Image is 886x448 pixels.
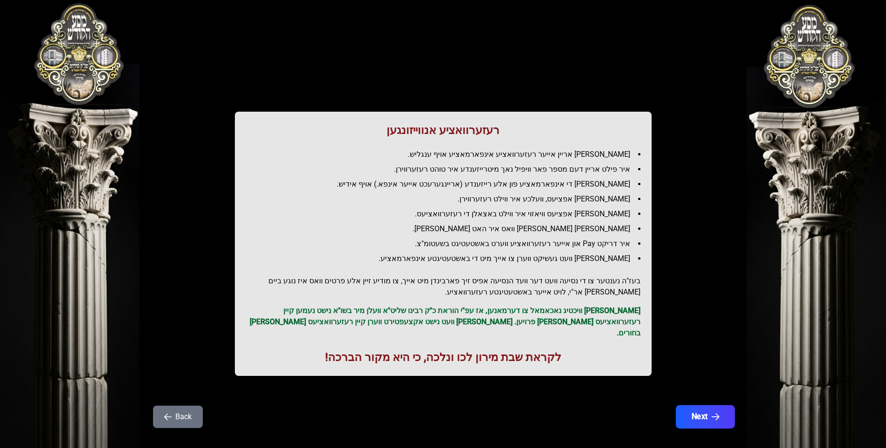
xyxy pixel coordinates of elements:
[253,238,640,249] li: איר דריקט Pay און אייער רעזערוואציע ווערט באשטעטיגט בשעטומ"צ.
[253,253,640,264] li: [PERSON_NAME] וועט געשיקט ווערן צו אייך מיט די באשטעטיגטע אינפארמאציע.
[246,305,640,339] p: [PERSON_NAME] וויכטיג נאכאמאל צו דערמאנען, אז עפ"י הוראת כ"ק רבינו שליט"א וועלן מיר בשו"א נישט נע...
[153,406,203,428] button: Back
[253,194,640,205] li: [PERSON_NAME] אפציעס, וועלכע איר ווילט רעזערווירן.
[675,405,734,428] button: Next
[253,208,640,220] li: [PERSON_NAME] אפציעס וויאזוי איר ווילט באצאלן די רעזערוואציעס.
[253,164,640,175] li: איר פילט אריין דעם מספר פאר וויפיל נאך מיטרייזענדע איר טוהט רעזערווירן.
[253,223,640,234] li: [PERSON_NAME] [PERSON_NAME] וואס איר האט [PERSON_NAME].
[253,179,640,190] li: [PERSON_NAME] די אינפארמאציע פון אלע רייזענדע (אריינגערעכט אייער אינפא.) אויף אידיש.
[253,149,640,160] li: [PERSON_NAME] אריין אייער רעזערוואציע אינפארמאציע אויף ענגליש.
[246,123,640,138] h1: רעזערוואציע אנווייזונגען
[246,275,640,298] h2: בעז"ה נענטער צו די נסיעה וועט דער וועד הנסיעה אפיס זיך פארבינדן מיט אייך, צו מודיע זיין אלע פרטים...
[246,350,640,365] h1: לקראת שבת מירון לכו ונלכה, כי היא מקור הברכה!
